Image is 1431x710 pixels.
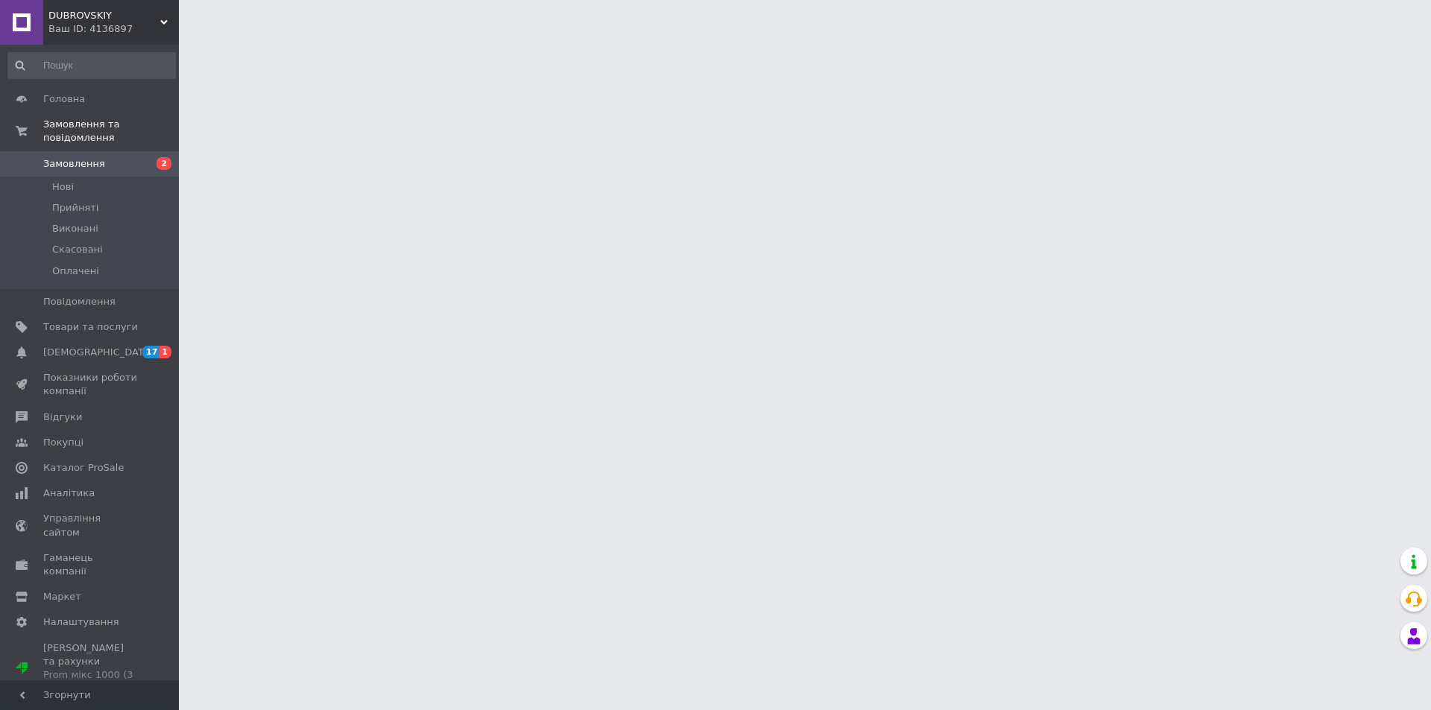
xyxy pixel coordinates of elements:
[159,346,171,358] span: 1
[52,201,98,215] span: Прийняті
[43,551,138,578] span: Гаманець компанії
[52,243,103,256] span: Скасовані
[43,157,105,171] span: Замовлення
[43,512,138,539] span: Управління сайтом
[43,295,116,308] span: Повідомлення
[52,222,98,235] span: Виконані
[43,461,124,475] span: Каталог ProSale
[157,157,171,170] span: 2
[43,436,83,449] span: Покупці
[7,52,176,79] input: Пошук
[43,371,138,398] span: Показники роботи компанії
[48,9,160,22] span: DUBROVSKIY
[43,486,95,500] span: Аналітика
[43,668,138,695] div: Prom мікс 1000 (3 місяці)
[43,346,154,359] span: [DEMOGRAPHIC_DATA]
[142,346,159,358] span: 17
[52,264,99,278] span: Оплачені
[43,411,82,424] span: Відгуки
[43,118,179,145] span: Замовлення та повідомлення
[43,92,85,106] span: Головна
[48,22,179,36] div: Ваш ID: 4136897
[43,320,138,334] span: Товари та послуги
[43,641,138,696] span: [PERSON_NAME] та рахунки
[43,590,81,603] span: Маркет
[52,180,74,194] span: Нові
[43,615,119,629] span: Налаштування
